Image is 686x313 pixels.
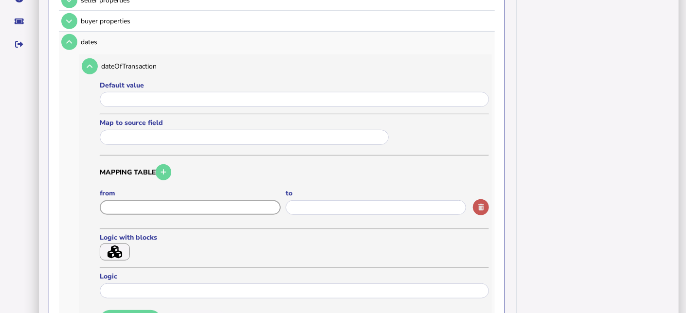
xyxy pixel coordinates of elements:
div: buyer properties [81,17,491,26]
button: Open [61,34,77,50]
label: Logic with blocks [100,233,182,242]
label: from [100,189,281,198]
div: dates [81,37,491,47]
button: Sign out [9,34,30,54]
label: to [286,189,467,198]
button: Open [61,13,77,29]
h3: Mapping table [100,163,489,182]
button: Open [82,58,98,74]
label: Default value [100,81,489,90]
button: Raise a support ticket [9,11,30,32]
label: Map to source field [100,118,392,127]
label: Logic [100,272,489,281]
p: dateOfTransaction [101,62,228,71]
